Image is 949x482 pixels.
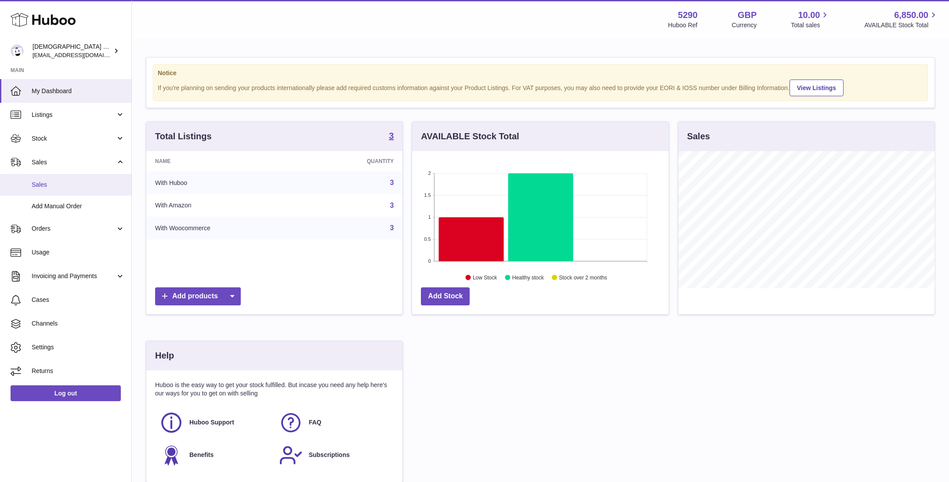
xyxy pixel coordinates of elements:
[32,87,125,95] span: My Dashboard
[421,130,519,142] h3: AVAILABLE Stock Total
[790,80,844,96] a: View Listings
[155,130,212,142] h3: Total Listings
[305,151,402,171] th: Quantity
[428,170,431,176] text: 2
[424,192,431,198] text: 1.5
[32,367,125,375] span: Returns
[512,275,544,281] text: Healthy stock
[33,51,129,58] span: [EMAIL_ADDRESS][DOMAIN_NAME]
[32,319,125,328] span: Channels
[155,287,241,305] a: Add products
[11,385,121,401] a: Log out
[155,350,174,362] h3: Help
[473,275,497,281] text: Low Stock
[864,21,938,29] span: AVAILABLE Stock Total
[32,202,125,210] span: Add Manual Order
[158,78,923,96] div: If you're planning on sending your products internationally please add required customs informati...
[389,131,394,140] strong: 3
[32,158,116,167] span: Sales
[559,275,607,281] text: Stock over 2 months
[32,111,116,119] span: Listings
[390,179,394,186] a: 3
[390,224,394,232] a: 3
[279,411,390,435] a: FAQ
[421,287,470,305] a: Add Stock
[189,418,234,427] span: Huboo Support
[146,217,305,239] td: With Woocommerce
[32,248,125,257] span: Usage
[309,451,350,459] span: Subscriptions
[146,171,305,194] td: With Huboo
[32,181,125,189] span: Sales
[11,44,24,58] img: info@muslimcharity.org.uk
[668,21,698,29] div: Huboo Ref
[678,9,698,21] strong: 5290
[32,343,125,352] span: Settings
[390,202,394,209] a: 3
[389,131,394,142] a: 3
[738,9,757,21] strong: GBP
[894,9,928,21] span: 6,850.00
[146,151,305,171] th: Name
[732,21,757,29] div: Currency
[32,134,116,143] span: Stock
[32,225,116,233] span: Orders
[189,451,214,459] span: Benefits
[864,9,938,29] a: 6,850.00 AVAILABLE Stock Total
[687,130,710,142] h3: Sales
[159,411,270,435] a: Huboo Support
[798,9,820,21] span: 10.00
[146,194,305,217] td: With Amazon
[791,21,830,29] span: Total sales
[155,381,394,398] p: Huboo is the easy way to get your stock fulfilled. But incase you need any help here's our ways f...
[424,236,431,242] text: 0.5
[32,272,116,280] span: Invoicing and Payments
[309,418,322,427] span: FAQ
[428,258,431,264] text: 0
[279,443,390,467] a: Subscriptions
[428,214,431,220] text: 1
[32,296,125,304] span: Cases
[158,69,923,77] strong: Notice
[791,9,830,29] a: 10.00 Total sales
[159,443,270,467] a: Benefits
[33,43,112,59] div: [DEMOGRAPHIC_DATA] Charity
